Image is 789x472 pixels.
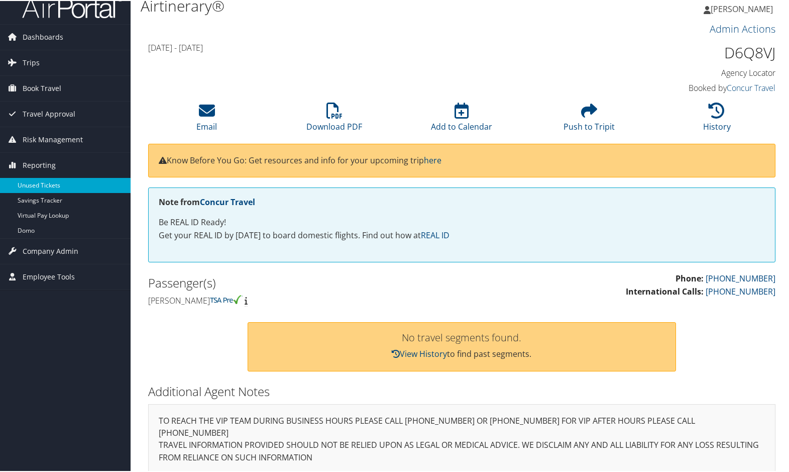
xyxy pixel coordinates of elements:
[711,3,773,14] span: [PERSON_NAME]
[626,285,704,296] strong: International Calls:
[148,273,455,291] h2: Passenger(s)
[703,107,731,131] a: History
[200,196,255,207] a: Concur Travel
[159,215,765,241] p: Be REAL ID Ready! Get your REAL ID by [DATE] to board domestic flights. Find out how at
[706,272,775,283] a: [PHONE_NUMBER]
[706,285,775,296] a: [PHONE_NUMBER]
[23,152,56,177] span: Reporting
[210,294,243,303] img: tsa-precheck.png
[392,347,447,358] a: View History
[23,238,78,263] span: Company Admin
[23,75,61,100] span: Book Travel
[424,154,441,165] a: here
[23,49,40,74] span: Trips
[630,81,775,92] h4: Booked by
[23,101,75,126] span: Travel Approval
[306,107,362,131] a: Download PDF
[675,272,704,283] strong: Phone:
[159,438,765,463] p: TRAVEL INFORMATION PROVIDED SHOULD NOT BE RELIED UPON AS LEGAL OR MEDICAL ADVICE. WE DISCLAIM ANY...
[159,153,765,166] p: Know Before You Go: Get resources and info for your upcoming trip
[710,21,775,35] a: Admin Actions
[258,332,665,342] h3: No travel segments found.
[23,126,83,151] span: Risk Management
[727,81,775,92] a: Concur Travel
[148,294,455,305] h4: [PERSON_NAME]
[196,107,217,131] a: Email
[23,24,63,49] span: Dashboards
[159,196,255,207] strong: Note from
[421,229,449,240] a: REAL ID
[23,263,75,289] span: Employee Tools
[431,107,492,131] a: Add to Calendar
[258,347,665,360] p: to find past segments.
[630,66,775,77] h4: Agency Locator
[148,382,775,399] h2: Additional Agent Notes
[563,107,615,131] a: Push to Tripit
[148,41,615,52] h4: [DATE] - [DATE]
[630,41,775,62] h1: D6Q8VJ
